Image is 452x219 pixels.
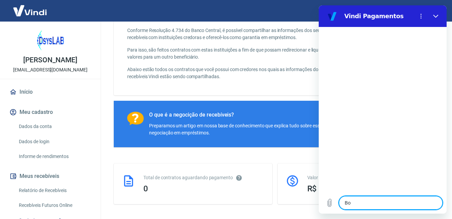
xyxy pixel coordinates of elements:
[8,105,93,120] button: Meu cadastro
[37,27,64,54] img: 34898181-a950-4937-a6e6-67e32eaa6798.jpeg
[127,27,334,41] p: Conforme Resolução 4.734 do Banco Central, é possível compartilhar as informações dos seus recebí...
[16,198,93,212] a: Recebíveis Futuros Online
[143,174,264,181] div: Total de contratos aguardando pagamento
[8,85,93,99] a: Início
[127,112,144,125] img: Ícone com um ponto de interrogação.
[319,5,447,214] iframe: Janela de mensagens
[127,66,334,80] p: Abaixo estão todos os contratos que você possui com credores nos quais as informações dos seus re...
[16,135,93,149] a: Dados de login
[236,175,242,181] svg: Esses contratos não se referem à Vindi, mas sim a outras instituições.
[23,57,77,64] p: [PERSON_NAME]
[127,46,334,61] p: Para isso, são feitos contratos com estas instituições a fim de que possam redirecionar e liquida...
[16,184,93,197] a: Relatório de Recebíveis
[13,66,88,73] p: [EMAIL_ADDRESS][DOMAIN_NAME]
[8,0,52,21] img: Vindi
[143,184,264,193] div: 0
[16,150,93,163] a: Informe de rendimentos
[420,5,444,17] button: Sair
[149,122,385,136] div: Preparamos um artigo em nossa base de conhecimento que explica tudo sobre essa nova modalidade de...
[149,112,385,118] div: O que é a negocição de recebíveis?
[16,120,93,133] a: Dados da conta
[307,174,428,181] div: Valor total de contratos aguardando pagamento
[8,169,93,184] button: Meus recebíveis
[307,184,335,193] span: R$ 0,00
